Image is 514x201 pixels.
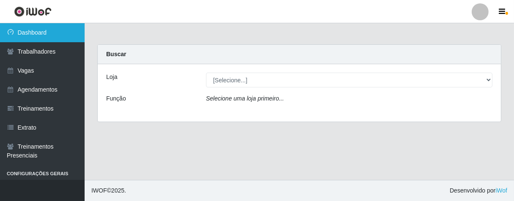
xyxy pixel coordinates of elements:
a: iWof [495,187,507,194]
span: IWOF [91,187,107,194]
label: Loja [106,73,117,81]
img: CoreUI Logo [14,6,52,17]
strong: Buscar [106,51,126,57]
i: Selecione uma loja primeiro... [206,95,284,102]
span: Desenvolvido por [450,186,507,195]
label: Função [106,94,126,103]
span: © 2025 . [91,186,126,195]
